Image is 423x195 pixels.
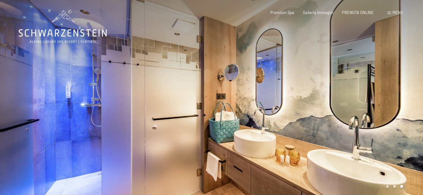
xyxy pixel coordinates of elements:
a: Premium Spa [270,10,294,15]
a: Galleria immagini [303,10,333,15]
a: PRENOTA ONLINE [342,10,374,15]
span: Menu [392,10,403,15]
